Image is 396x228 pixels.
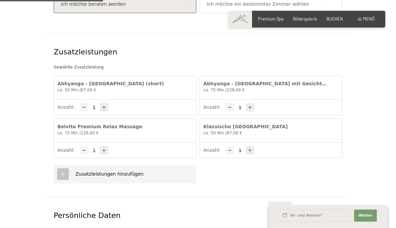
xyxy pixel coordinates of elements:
[327,16,343,21] a: BUCHEN
[57,131,80,135] span: ca. 75 Min.
[258,16,284,21] a: Premium Spa
[57,124,142,129] span: Belvita Premium Relax Massage
[54,47,342,57] div: Zusatzleistungen
[81,88,96,92] span: 87,00 €
[293,16,317,21] a: Bildergalerie
[80,88,81,92] span: |
[61,1,189,8] div: Ich möchte beraten werden
[54,211,342,221] div: Persönliche Daten
[54,64,342,71] div: Gewählte Zusatzleistung
[227,88,245,92] span: 128,00 €
[358,213,373,218] span: Weiter
[268,201,292,205] span: Schnellanfrage
[81,131,99,135] span: 128,00 €
[57,81,164,86] span: Abhyanga - [GEOGRAPHIC_DATA] (short)
[203,81,376,86] span: Abhyanga - [GEOGRAPHIC_DATA] mit Gesichts- und Kopfmassage
[207,1,335,8] div: Ich möchte ein bestimmtes Zimmer wählen
[226,131,227,135] span: |
[226,88,227,92] span: |
[203,124,288,129] span: Klassische [GEOGRAPHIC_DATA]
[80,131,81,135] span: |
[203,88,226,92] span: ca. 75 Min.
[203,131,226,135] span: ca. 50 Min.
[363,16,375,21] span: Menü
[354,210,377,222] button: Weiter
[57,88,80,92] span: ca. 50 Min.
[227,131,242,135] span: 87,00 €
[76,171,144,177] span: Zusatzleistungen hinzufügen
